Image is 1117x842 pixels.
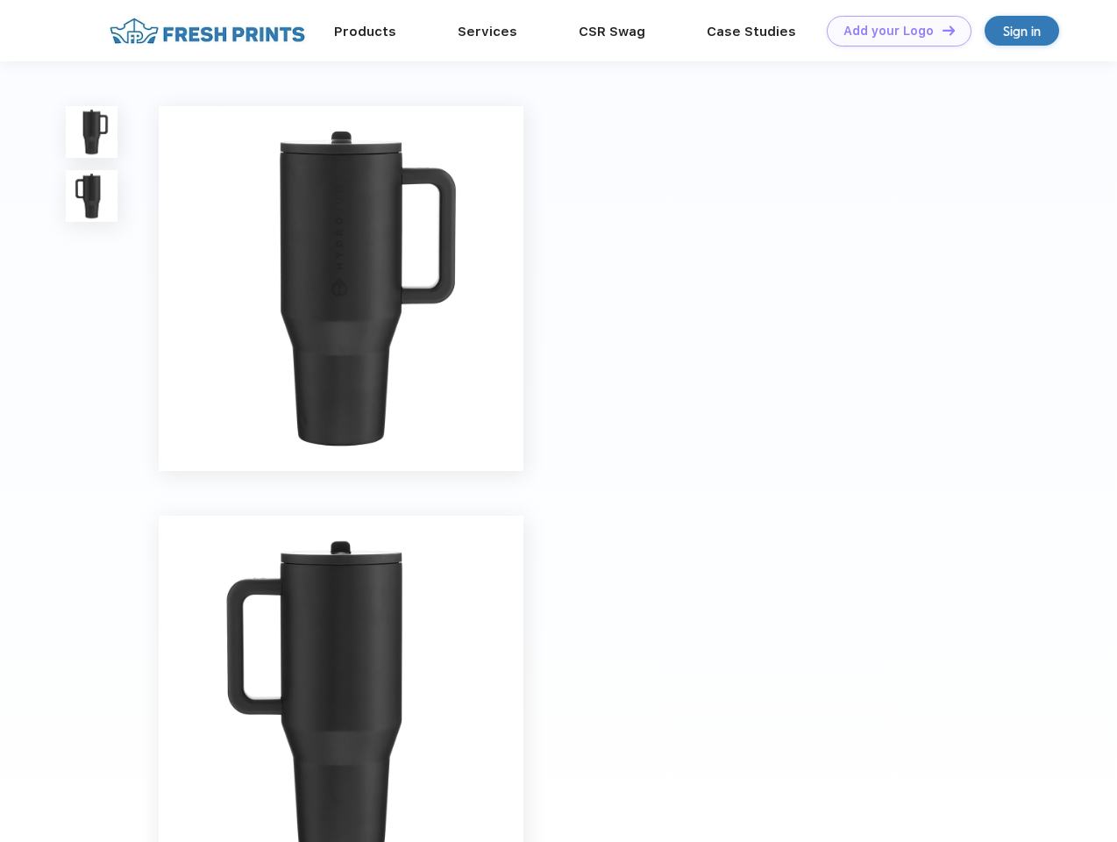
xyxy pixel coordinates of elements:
a: Products [334,24,396,39]
div: Add your Logo [843,24,934,39]
a: Sign in [985,16,1059,46]
img: func=resize&h=100 [66,170,117,222]
img: fo%20logo%202.webp [104,16,310,46]
img: func=resize&h=100 [66,106,117,158]
img: func=resize&h=640 [159,106,523,471]
div: Sign in [1003,21,1041,41]
img: DT [943,25,955,35]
